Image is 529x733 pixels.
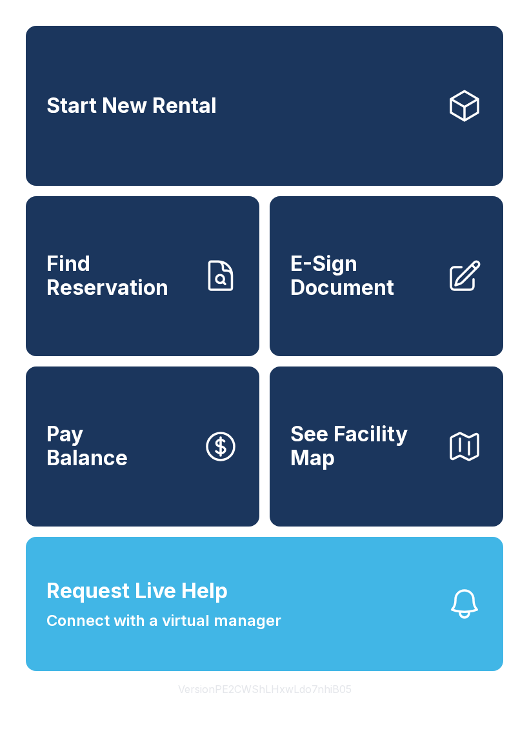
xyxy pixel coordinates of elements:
span: See Facility Map [290,423,436,470]
button: Request Live HelpConnect with a virtual manager [26,537,503,671]
a: Find Reservation [26,196,259,356]
a: Start New Rental [26,26,503,186]
span: Connect with a virtual manager [46,609,281,632]
span: E-Sign Document [290,252,436,299]
span: Find Reservation [46,252,192,299]
a: E-Sign Document [270,196,503,356]
span: Request Live Help [46,576,228,607]
span: Pay Balance [46,423,128,470]
span: Start New Rental [46,94,217,118]
button: See Facility Map [270,366,503,527]
button: VersionPE2CWShLHxwLdo7nhiB05 [168,671,362,707]
a: PayBalance [26,366,259,527]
